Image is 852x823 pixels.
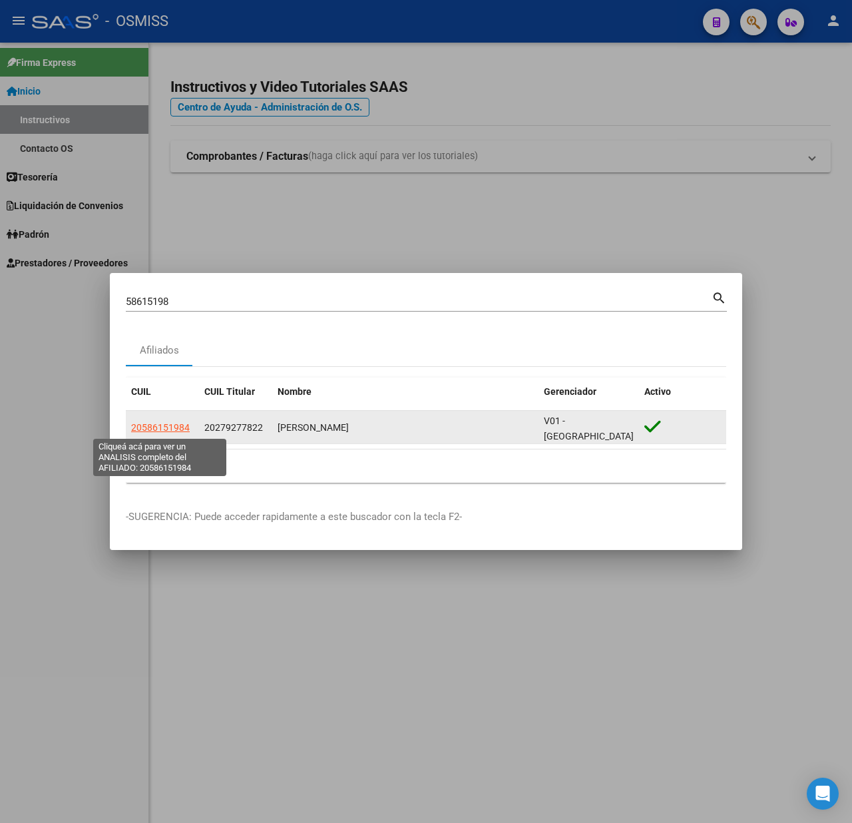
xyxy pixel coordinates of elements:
datatable-header-cell: CUIL [126,378,199,406]
span: V01 - [GEOGRAPHIC_DATA] [544,415,634,441]
datatable-header-cell: CUIL Titular [199,378,272,406]
datatable-header-cell: Nombre [272,378,538,406]
span: CUIL [131,386,151,397]
mat-icon: search [712,289,727,305]
div: [PERSON_NAME] [278,420,533,435]
span: Activo [644,386,671,397]
div: 1 total [126,449,726,483]
span: CUIL Titular [204,386,255,397]
datatable-header-cell: Gerenciador [538,378,639,406]
span: Nombre [278,386,312,397]
p: -SUGERENCIA: Puede acceder rapidamente a este buscador con la tecla F2- [126,509,726,525]
div: Afiliados [140,343,179,358]
span: 20586151984 [131,422,190,433]
span: 20279277822 [204,422,263,433]
div: Open Intercom Messenger [807,778,839,810]
span: Gerenciador [544,386,596,397]
datatable-header-cell: Activo [639,378,726,406]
